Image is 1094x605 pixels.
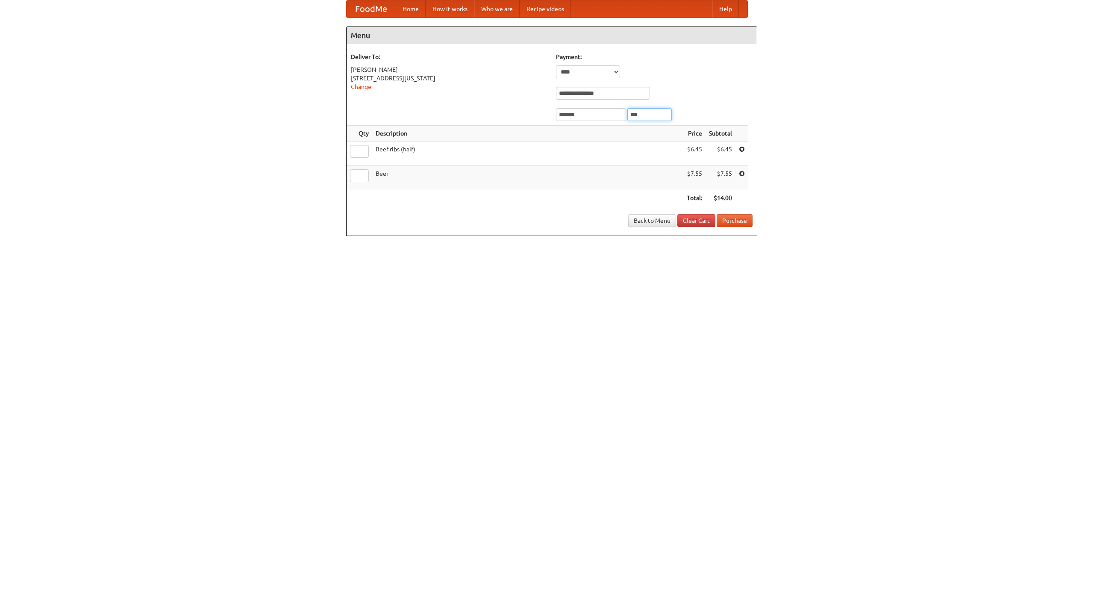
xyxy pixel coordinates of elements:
[717,214,753,227] button: Purchase
[347,126,372,142] th: Qty
[372,166,683,190] td: Beer
[556,53,753,61] h5: Payment:
[712,0,739,18] a: Help
[677,214,715,227] a: Clear Cart
[372,142,683,166] td: Beef ribs (half)
[520,0,571,18] a: Recipe videos
[683,190,706,206] th: Total:
[351,74,547,83] div: [STREET_ADDRESS][US_STATE]
[706,190,735,206] th: $14.00
[351,65,547,74] div: [PERSON_NAME]
[683,126,706,142] th: Price
[396,0,426,18] a: Home
[706,142,735,166] td: $6.45
[347,0,396,18] a: FoodMe
[351,83,371,90] a: Change
[683,166,706,190] td: $7.55
[706,166,735,190] td: $7.55
[351,53,547,61] h5: Deliver To:
[347,27,757,44] h4: Menu
[683,142,706,166] td: $6.45
[706,126,735,142] th: Subtotal
[628,214,676,227] a: Back to Menu
[426,0,474,18] a: How it works
[372,126,683,142] th: Description
[474,0,520,18] a: Who we are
